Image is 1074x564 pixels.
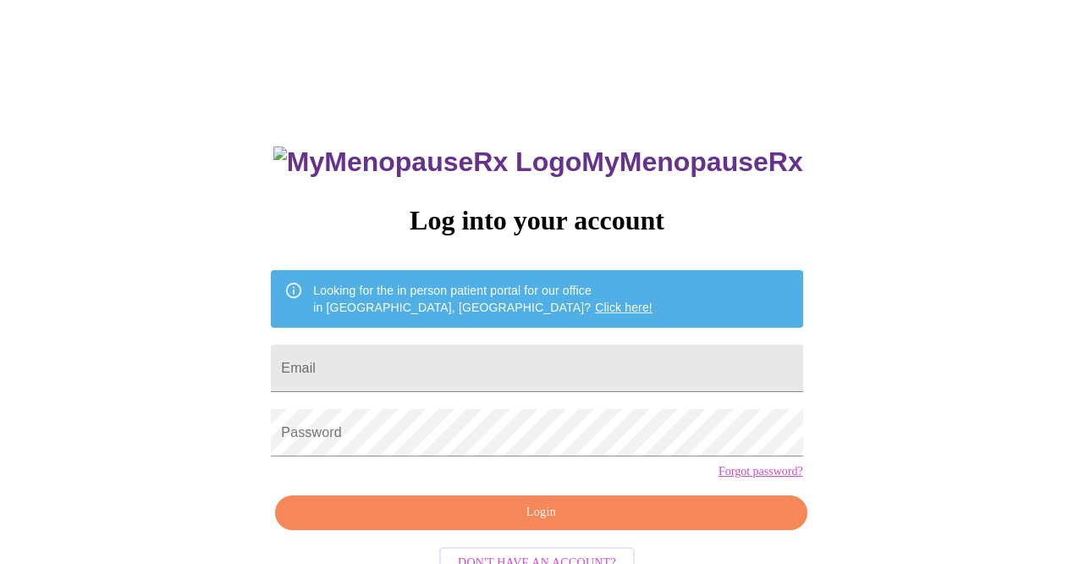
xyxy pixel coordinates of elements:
[295,502,787,523] span: Login
[271,205,802,236] h3: Log into your account
[313,275,653,323] div: Looking for the in person patient portal for our office in [GEOGRAPHIC_DATA], [GEOGRAPHIC_DATA]?
[275,495,807,530] button: Login
[273,147,803,178] h3: MyMenopauseRx
[719,465,803,478] a: Forgot password?
[273,147,581,178] img: MyMenopauseRx Logo
[595,301,653,314] a: Click here!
